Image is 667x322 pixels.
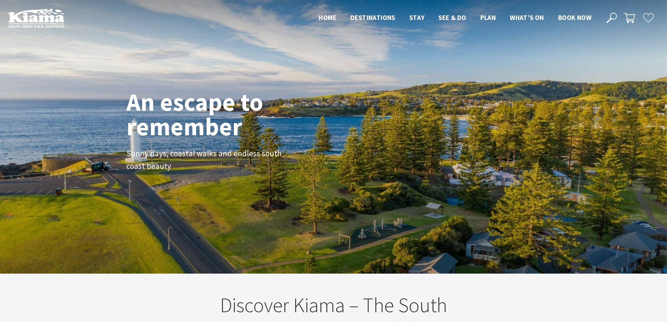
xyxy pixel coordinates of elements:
[409,13,425,22] span: Stay
[8,8,64,28] img: Kiama Logo
[438,13,466,22] span: See & Do
[510,13,544,22] span: What’s On
[126,147,284,173] p: Sunny days, coastal walks and endless south coast beauty
[312,12,598,24] nav: Main Menu
[319,13,336,22] span: Home
[558,13,591,22] span: Book now
[126,90,319,139] h1: An escape to remember
[350,13,395,22] span: Destinations
[480,13,496,22] span: Plan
